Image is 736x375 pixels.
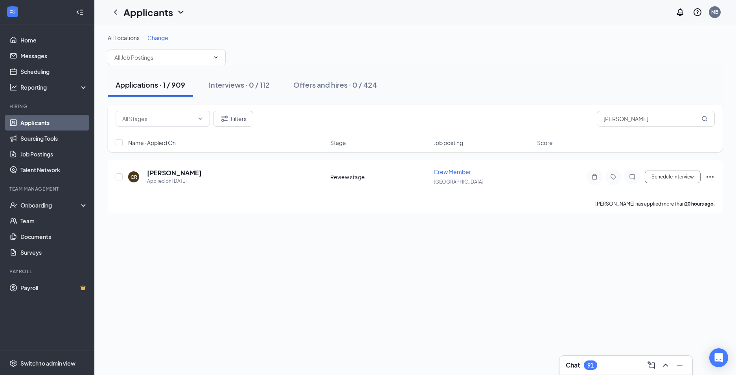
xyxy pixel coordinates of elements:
[9,186,86,192] div: Team Management
[9,359,17,367] svg: Settings
[122,114,194,123] input: All Stages
[220,114,229,123] svg: Filter
[213,111,253,127] button: Filter Filters
[537,139,553,147] span: Score
[659,359,672,371] button: ChevronUp
[20,162,88,178] a: Talent Network
[197,116,203,122] svg: ChevronDown
[9,268,86,275] div: Payroll
[330,173,429,181] div: Review stage
[673,359,686,371] button: Minimize
[20,359,75,367] div: Switch to admin view
[330,139,346,147] span: Stage
[566,361,580,369] h3: Chat
[123,6,173,19] h1: Applicants
[20,229,88,244] a: Documents
[705,172,715,182] svg: Ellipses
[693,7,702,17] svg: QuestionInfo
[597,111,715,127] input: Search in applications
[711,9,718,15] div: MB
[20,64,88,79] a: Scheduling
[20,115,88,131] a: Applicants
[587,362,594,369] div: 91
[147,34,168,41] span: Change
[20,280,88,296] a: PayrollCrown
[661,360,670,370] svg: ChevronUp
[293,80,377,90] div: Offers and hires · 0 / 424
[675,7,685,17] svg: Notifications
[9,201,17,209] svg: UserCheck
[213,54,219,61] svg: ChevronDown
[128,139,176,147] span: Name · Applied On
[20,48,88,64] a: Messages
[9,8,17,16] svg: WorkstreamLogo
[147,177,202,185] div: Applied on [DATE]
[645,171,701,183] button: Schedule Interview
[114,53,210,62] input: All Job Postings
[20,131,88,146] a: Sourcing Tools
[20,146,88,162] a: Job Postings
[147,169,202,177] h5: [PERSON_NAME]
[434,179,484,185] span: [GEOGRAPHIC_DATA]
[701,116,708,122] svg: MagnifyingGlass
[595,200,715,207] p: [PERSON_NAME] has applied more than .
[20,201,81,209] div: Onboarding
[434,139,463,147] span: Job posting
[108,34,140,41] span: All Locations
[609,174,618,180] svg: Tag
[20,32,88,48] a: Home
[9,103,86,110] div: Hiring
[709,348,728,367] div: Open Intercom Messenger
[209,80,270,90] div: Interviews · 0 / 112
[131,174,137,180] div: CR
[627,174,637,180] svg: ChatInactive
[111,7,120,17] svg: ChevronLeft
[20,83,88,91] div: Reporting
[645,359,658,371] button: ComposeMessage
[647,360,656,370] svg: ComposeMessage
[20,244,88,260] a: Surveys
[434,168,471,175] span: Crew Member
[685,201,714,207] b: 20 hours ago
[20,213,88,229] a: Team
[76,8,84,16] svg: Collapse
[675,360,684,370] svg: Minimize
[116,80,185,90] div: Applications · 1 / 909
[176,7,186,17] svg: ChevronDown
[590,174,599,180] svg: Note
[9,83,17,91] svg: Analysis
